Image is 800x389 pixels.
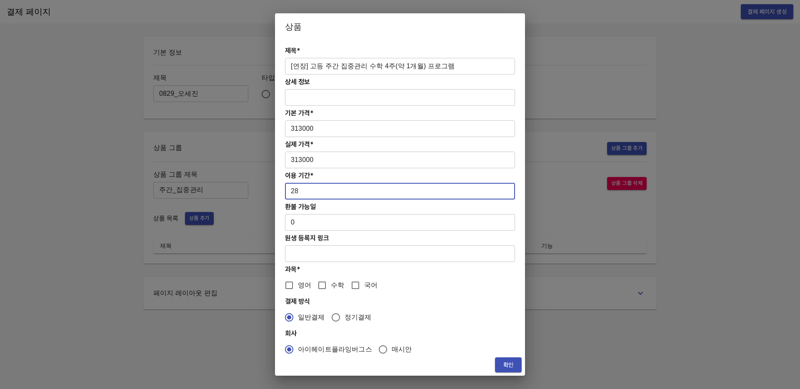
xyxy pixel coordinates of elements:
[285,172,515,180] h4: 이용 기간*
[285,234,515,242] h4: 원생 등록지 링크
[298,280,311,290] span: 영어
[285,109,515,117] h4: 기본 가격*
[285,140,515,148] h4: 실제 가격*
[392,344,412,354] span: 매시안
[285,20,515,33] h2: 상품
[285,203,515,211] h4: 환불 가능일
[364,280,377,290] span: 국어
[285,297,515,305] h4: 결제 방식
[285,329,515,337] h4: 회사
[298,344,372,354] span: 아이헤이트플라잉버그스
[285,78,515,86] h4: 상세 정보
[345,312,372,322] span: 정기결제
[298,312,325,322] span: 일반결제
[331,280,344,290] span: 수학
[495,357,522,373] button: 확인
[502,360,515,370] span: 확인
